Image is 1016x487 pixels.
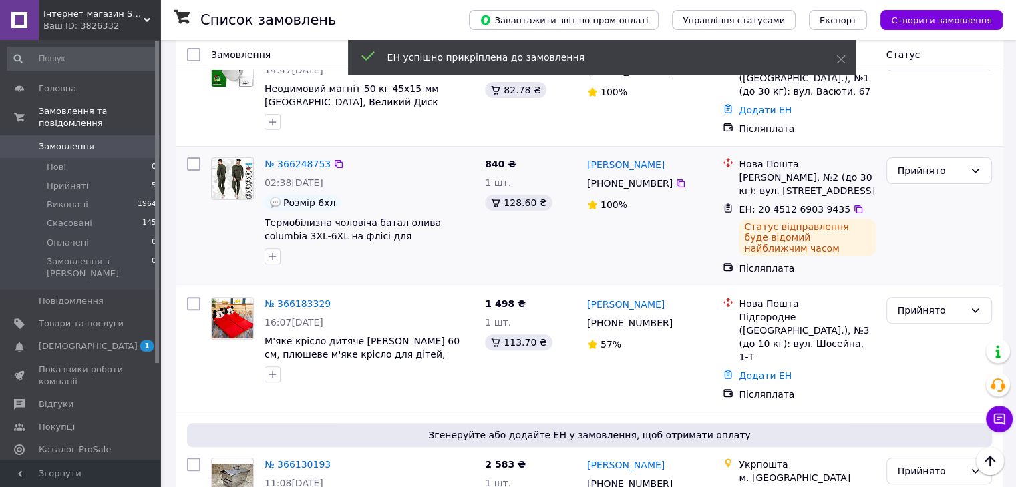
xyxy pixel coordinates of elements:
[485,317,511,328] span: 1 шт.
[43,8,144,20] span: Інтернет магазин Sayron
[739,262,875,275] div: Післяплата
[39,318,124,330] span: Товари та послуги
[7,47,158,71] input: Пошук
[211,49,271,60] span: Замовлення
[212,158,252,199] img: Фото товару
[587,158,665,171] a: [PERSON_NAME]
[739,157,875,171] div: Нова Пошта
[47,217,92,229] span: Скасовані
[886,49,920,60] span: Статус
[265,459,331,470] a: № 366130193
[142,217,156,229] span: 145
[809,10,868,30] button: Експорт
[485,459,526,470] span: 2 583 ₴
[39,83,76,95] span: Головна
[485,298,526,309] span: 1 498 ₴
[138,199,156,211] span: 1964
[601,339,621,350] span: 57%
[739,310,875,364] div: Підгородне ([GEOGRAPHIC_DATA].), №3 (до 10 кг): вул. Шосейна, 1-Т
[898,464,965,478] div: Прийнято
[739,388,875,401] div: Післяплата
[601,199,627,210] span: 100%
[485,334,552,350] div: 113.70 ₴
[39,141,94,153] span: Замовлення
[39,421,75,433] span: Покупці
[265,159,331,169] a: № 366248753
[211,157,254,200] a: Фото товару
[683,15,785,25] span: Управління статусами
[976,447,1004,475] button: Наверх
[152,161,156,173] span: 0
[47,180,88,192] span: Прийняті
[739,458,875,471] div: Укрпошта
[265,65,323,75] span: 14:47[DATE]
[584,174,675,193] div: [PHONE_NUMBER]
[47,256,152,280] span: Замовлення з [PERSON_NAME]
[387,51,803,64] div: ЕН успішно прикріплена до замовлення
[39,105,160,129] span: Замовлення та повідомлення
[469,10,659,30] button: Завантажити звіт по пром-оплаті
[265,83,439,121] a: Неодимовий магніт 50 кг 45х15 мм [GEOGRAPHIC_DATA], Великий Диск (Шайба)
[192,428,987,442] span: Згенеруйте або додайте ЕН у замовлення, щоб отримати оплату
[485,195,552,211] div: 128.60 ₴
[480,14,648,26] span: Завантажити звіт по пром-оплаті
[739,105,792,115] a: Додати ЕН
[739,219,875,256] div: Статус відправлення буде відомий найближчим часом
[587,458,665,472] a: [PERSON_NAME]
[265,177,323,188] span: 02:38[DATE]
[739,58,875,98] div: с. Веприк ([GEOGRAPHIC_DATA].), №1 (до 30 кг): вул. Васюти, 67
[898,303,965,318] div: Прийнято
[672,10,796,30] button: Управління статусами
[140,340,154,352] span: 1
[200,12,336,28] h1: Список замовлень
[880,10,1003,30] button: Створити замовлення
[39,340,138,352] span: [DEMOGRAPHIC_DATA]
[265,298,331,309] a: № 366183329
[47,199,88,211] span: Виконані
[43,20,160,32] div: Ваш ID: 3826332
[891,15,992,25] span: Створити замовлення
[739,171,875,197] div: [PERSON_NAME], №2 (до 30 кг): вул. [STREET_ADDRESS]
[212,298,253,338] img: Фото товару
[39,364,124,388] span: Показники роботи компанії
[152,237,156,249] span: 0
[601,87,627,97] span: 100%
[211,297,254,340] a: Фото товару
[47,237,89,249] span: Оплачені
[270,197,281,208] img: :speech_balloon:
[485,82,546,98] div: 82.78 ₴
[898,163,965,178] div: Прийнято
[39,295,104,307] span: Повідомлення
[265,336,460,373] a: М'яке крісло дитяче [PERSON_NAME] 60 см, плюшеве м'яке крісло для дітей, Червоний
[820,15,857,25] span: Експорт
[867,14,1003,25] a: Створити замовлення
[485,159,516,169] span: 840 ₴
[39,398,73,410] span: Відгуки
[283,197,335,208] span: Розмір 6хл
[739,297,875,310] div: Нова Пошта
[39,444,111,456] span: Каталог ProSale
[986,406,1013,432] button: Чат з покупцем
[587,298,665,311] a: [PERSON_NAME]
[739,370,792,381] a: Додати ЕН
[584,314,675,332] div: [PHONE_NUMBER]
[152,180,156,192] span: 5
[152,256,156,280] span: 0
[485,177,511,188] span: 1 шт.
[47,161,66,173] span: Нові
[739,204,850,215] span: ЕН: 20 4512 6903 9435
[265,217,441,268] a: Термобілизна чоловіча батал олива columbia 3XL-6XL на флісі для військовослужбовців, кольору хакі...
[739,122,875,135] div: Післяплата
[265,317,323,328] span: 16:07[DATE]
